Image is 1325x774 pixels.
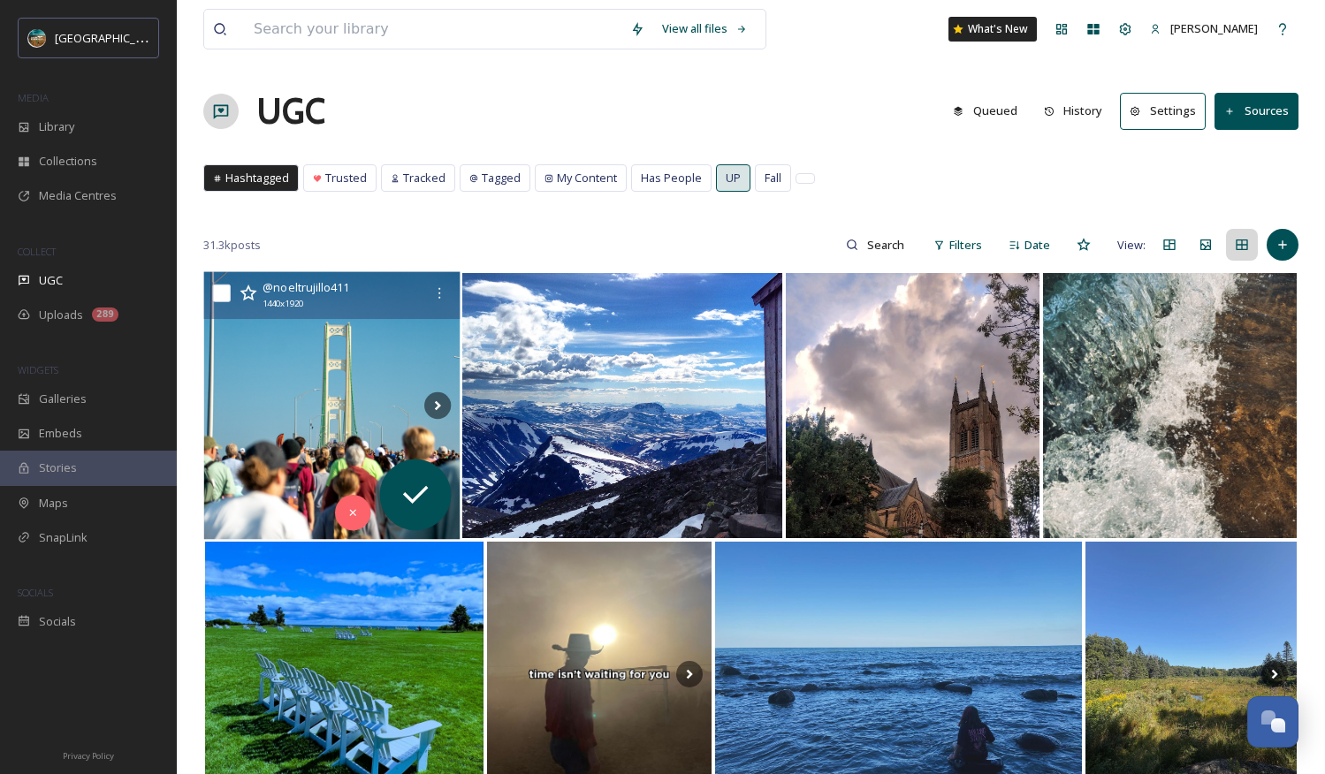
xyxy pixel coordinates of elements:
[39,187,117,204] span: Media Centres
[55,29,227,46] span: [GEOGRAPHIC_DATA][US_STATE]
[263,279,349,295] span: @ noeltrujillo411
[482,170,521,186] span: Tagged
[39,153,97,170] span: Collections
[263,298,302,311] span: 1440 x 1920
[1117,237,1146,254] span: View:
[641,170,702,186] span: Has People
[325,170,367,186] span: Trusted
[557,170,617,186] span: My Content
[39,307,83,323] span: Uploads
[256,85,325,138] a: UGC
[28,29,46,47] img: Snapsea%20Profile.jpg
[203,237,261,254] span: 31.3k posts
[1035,94,1121,128] a: History
[786,273,1039,538] img: Bolton Parish church #bolton #parish #church #stpeter #upnorth #sky #cloufs #mpcmcr mpcollective24
[18,91,49,104] span: MEDIA
[1043,273,1297,538] img: turn the volume on your eyes down//they’re telling stories way too loud 🌊 🌊 🌊 🌊 🌊 #greatlakeslife...
[39,529,88,546] span: SnapLink
[92,307,118,322] div: 289
[18,586,53,599] span: SOCIALS
[765,170,781,186] span: Fall
[39,459,77,476] span: Stories
[39,495,68,512] span: Maps
[944,94,1035,128] a: Queued
[1141,11,1267,46] a: [PERSON_NAME]
[948,17,1037,42] a: What's New
[1035,94,1112,128] button: History
[403,170,445,186] span: Tracked
[18,245,56,258] span: COLLECT
[462,273,782,538] img: View from the highest mountain in Sweden 🏔️ #kebnekaise #swedishlapland #mountains #upnorth #thro...
[1024,237,1050,254] span: Date
[204,272,461,540] img: September 1, 2025 Mackinaw Bridge Walk #pov #sonyalpha #bridgewalk #latesummer #lakemichigan #pho...
[39,613,76,630] span: Socials
[1215,93,1298,129] button: Sources
[1247,696,1298,747] button: Open Chat
[944,94,1026,128] button: Queued
[39,272,63,289] span: UGC
[1120,93,1215,129] a: Settings
[653,11,757,46] a: View all files
[949,237,982,254] span: Filters
[18,363,58,376] span: WIDGETS
[858,227,916,262] input: Search
[245,10,621,49] input: Search your library
[225,170,289,186] span: Hashtagged
[39,118,74,135] span: Library
[726,170,741,186] span: UP
[39,391,87,407] span: Galleries
[39,425,82,442] span: Embeds
[1120,93,1206,129] button: Settings
[1170,20,1258,36] span: [PERSON_NAME]
[63,744,114,765] a: Privacy Policy
[63,750,114,762] span: Privacy Policy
